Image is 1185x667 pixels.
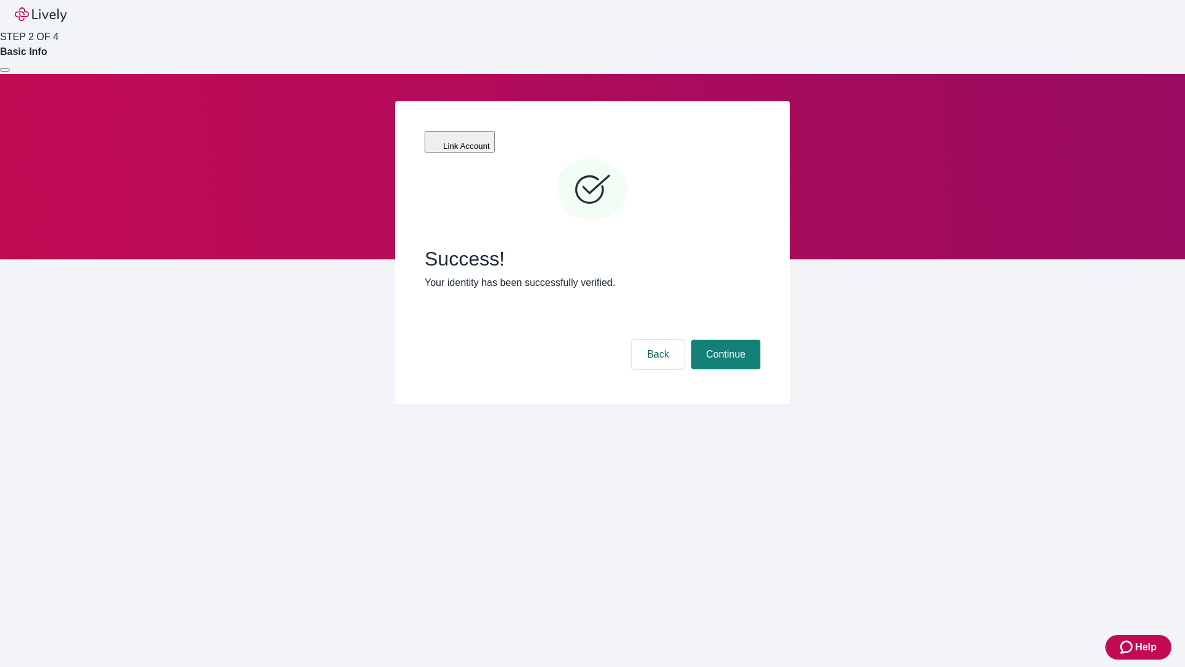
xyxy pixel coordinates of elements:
button: Link Account [425,131,495,153]
button: Continue [691,340,760,369]
span: Help [1135,640,1157,655]
button: Back [632,340,684,369]
img: Lively [15,7,67,22]
button: Zendesk support iconHelp [1105,635,1171,660]
p: Your identity has been successfully verified. [425,275,760,290]
svg: Zendesk support icon [1120,640,1135,655]
svg: Checkmark icon [555,153,630,227]
span: Success! [425,247,760,271]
